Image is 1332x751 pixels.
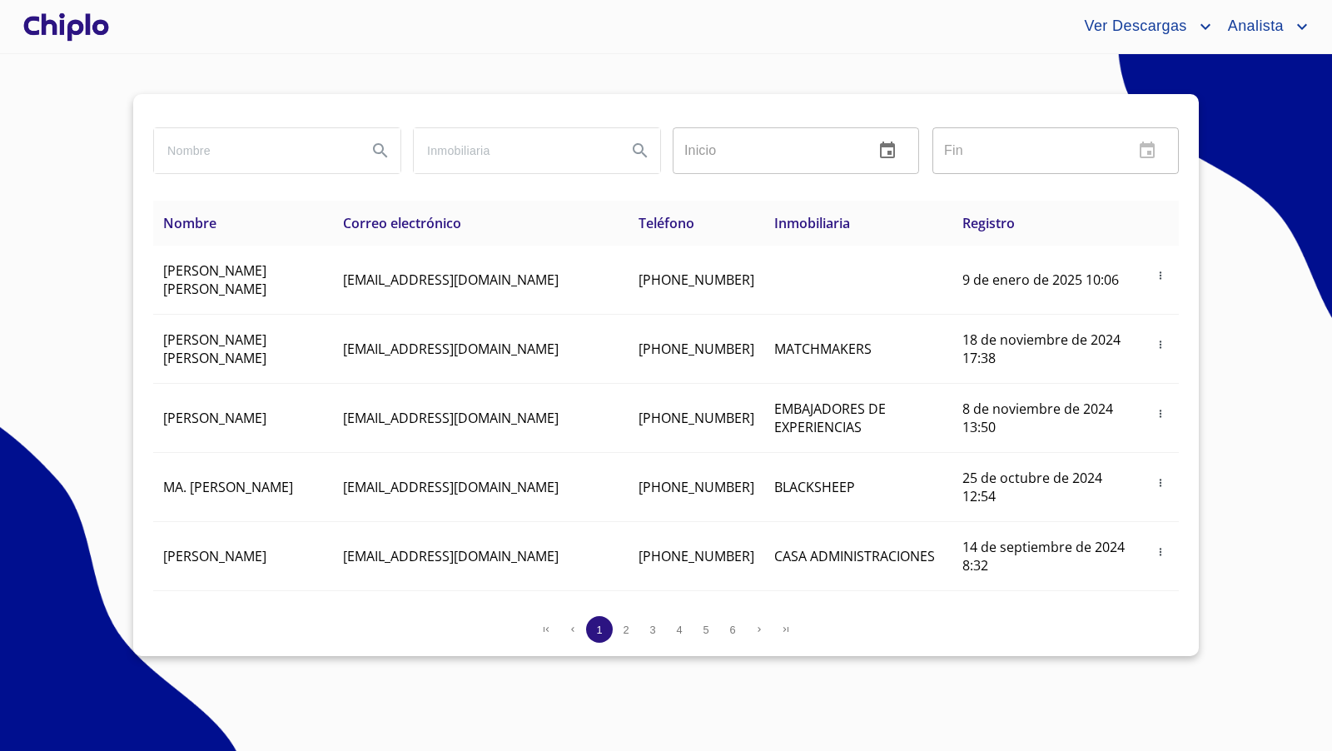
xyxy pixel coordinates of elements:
span: 4 [676,624,682,636]
span: [PHONE_NUMBER] [639,478,754,496]
button: 5 [693,616,719,643]
span: Teléfono [639,214,694,232]
button: Search [620,131,660,171]
span: Ver Descargas [1071,13,1195,40]
span: 18 de noviembre de 2024 17:38 [962,331,1121,367]
span: [PHONE_NUMBER] [639,340,754,358]
button: account of current user [1215,13,1312,40]
span: [EMAIL_ADDRESS][DOMAIN_NAME] [343,547,559,565]
span: [PHONE_NUMBER] [639,409,754,427]
button: 3 [639,616,666,643]
span: MATCHMAKERS [774,340,872,358]
span: 25 de octubre de 2024 12:54 [962,469,1102,505]
span: 6 [729,624,735,636]
button: 1 [586,616,613,643]
input: search [154,128,354,173]
span: [EMAIL_ADDRESS][DOMAIN_NAME] [343,340,559,358]
span: 9 de enero de 2025 10:06 [962,271,1119,289]
span: 5 [703,624,708,636]
span: [PHONE_NUMBER] [639,547,754,565]
span: Analista [1215,13,1292,40]
span: 3 [649,624,655,636]
span: Correo electrónico [343,214,461,232]
span: 1 [596,624,602,636]
input: search [414,128,614,173]
span: MA. [PERSON_NAME] [163,478,293,496]
span: [PERSON_NAME] [PERSON_NAME] [163,331,266,367]
button: 6 [719,616,746,643]
button: account of current user [1071,13,1215,40]
span: Inmobiliaria [774,214,850,232]
span: 14 de septiembre de 2024 8:32 [962,538,1125,574]
span: [EMAIL_ADDRESS][DOMAIN_NAME] [343,478,559,496]
button: 4 [666,616,693,643]
button: Search [360,131,400,171]
span: [PERSON_NAME] [163,409,266,427]
span: EMBAJADORES DE EXPERIENCIAS [774,400,886,436]
span: 2 [623,624,629,636]
span: [EMAIL_ADDRESS][DOMAIN_NAME] [343,271,559,289]
span: BLACKSHEEP [774,478,855,496]
span: [EMAIL_ADDRESS][DOMAIN_NAME] [343,409,559,427]
span: [PHONE_NUMBER] [639,271,754,289]
span: Registro [962,214,1015,232]
span: [PERSON_NAME] [163,547,266,565]
span: CASA ADMINISTRACIONES [774,547,935,565]
span: [PERSON_NAME] [PERSON_NAME] [163,261,266,298]
button: 2 [613,616,639,643]
span: Nombre [163,214,216,232]
span: 8 de noviembre de 2024 13:50 [962,400,1113,436]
